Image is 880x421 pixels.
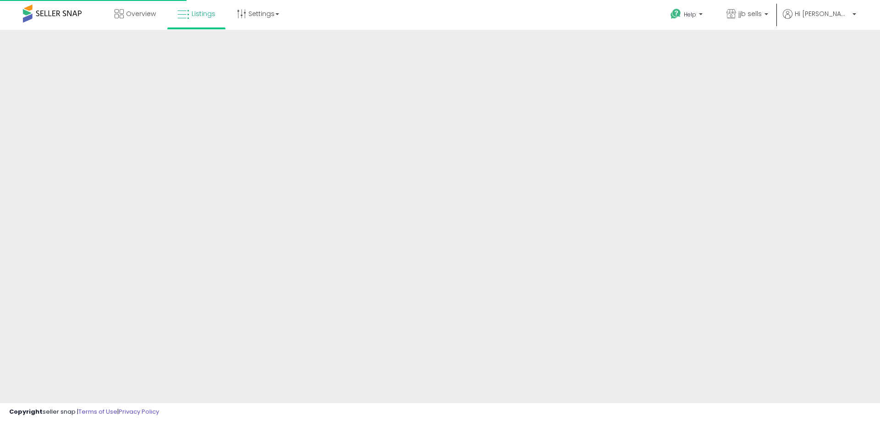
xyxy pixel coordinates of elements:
[9,407,43,416] strong: Copyright
[119,407,159,416] a: Privacy Policy
[126,9,156,18] span: Overview
[192,9,215,18] span: Listings
[684,11,696,18] span: Help
[670,8,682,20] i: Get Help
[9,408,159,416] div: seller snap | |
[738,9,762,18] span: jjb sells
[795,9,850,18] span: Hi [PERSON_NAME]
[663,1,712,30] a: Help
[783,9,856,30] a: Hi [PERSON_NAME]
[78,407,117,416] a: Terms of Use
